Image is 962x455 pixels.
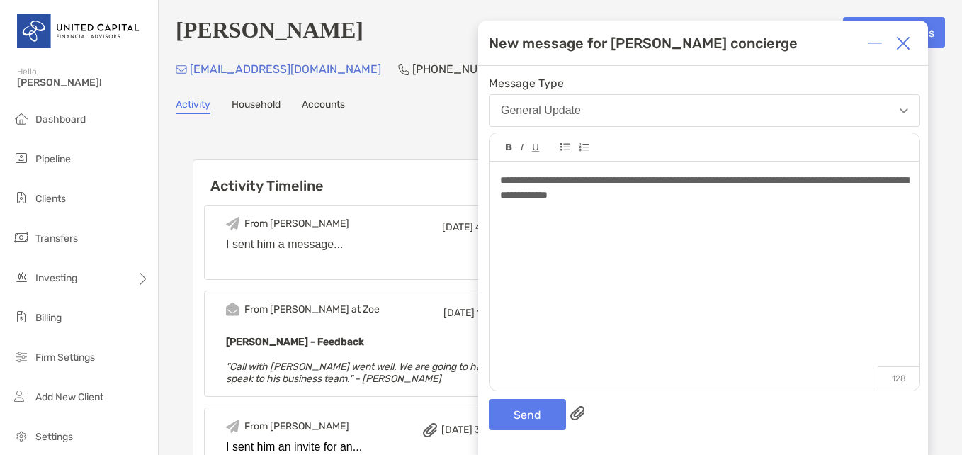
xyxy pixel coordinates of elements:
p: [PHONE_NUMBER] [412,60,512,78]
span: Add New Client [35,391,103,403]
div: From [PERSON_NAME] [244,420,349,432]
span: Dashboard [35,113,86,125]
span: [DATE] [443,307,475,319]
span: 3:00 PM ED [475,424,527,436]
img: Open dropdown arrow [900,108,908,113]
span: 4:56 PM ED [475,221,527,233]
button: Transfer Funds [843,17,945,48]
div: I sent him a message... [226,238,584,251]
div: I sent him an invite for an... [226,441,584,454]
img: add_new_client icon [13,388,30,405]
img: Event icon [226,420,239,433]
button: Open Account [733,17,832,48]
p: 128 [878,366,919,391]
h6: Activity Timeline [193,160,616,194]
span: [DATE] [442,221,473,233]
button: Send [489,399,566,430]
img: United Capital Logo [17,6,141,57]
img: Editor control icon [521,144,524,151]
span: [PERSON_NAME]! [17,77,149,89]
img: Editor control icon [560,143,570,151]
img: clients icon [13,189,30,206]
img: pipeline icon [13,150,30,167]
span: Message Type [489,77,920,90]
h4: [PERSON_NAME] [176,17,363,48]
div: General Update [501,104,581,117]
span: Firm Settings [35,352,95,364]
span: Billing [35,312,62,324]
div: New message for [PERSON_NAME] concierge [489,35,798,52]
div: From [PERSON_NAME] [244,218,349,230]
img: attachment [423,423,437,437]
img: paperclip attachments [570,406,584,420]
span: [DATE] [441,424,472,436]
img: Event icon [226,217,239,230]
img: Editor control icon [579,143,589,152]
span: Pipeline [35,153,71,165]
span: Transfers [35,232,78,245]
img: Email Icon [176,65,187,74]
img: Phone Icon [398,64,409,75]
span: Investing [35,272,77,284]
img: investing icon [13,269,30,286]
img: billing icon [13,308,30,325]
img: firm-settings icon [13,348,30,365]
img: Close [896,36,910,50]
em: "Call with [PERSON_NAME] went well. We are going to have a follow up where I speak to his busines... [226,361,579,385]
img: transfers icon [13,229,30,246]
img: Event icon [226,303,239,316]
img: Expand or collapse [868,36,882,50]
img: dashboard icon [13,110,30,127]
a: Accounts [302,99,345,114]
img: Editor control icon [532,144,539,152]
a: Household [232,99,281,114]
span: Settings [35,431,73,443]
img: settings icon [13,427,30,444]
b: [PERSON_NAME] - Feedback [226,336,364,348]
span: Clients [35,193,66,205]
button: General Update [489,94,920,127]
img: Editor control icon [506,144,512,151]
span: 1:28 PM ED [477,307,527,319]
div: From [PERSON_NAME] at Zoe [244,303,380,315]
p: [EMAIL_ADDRESS][DOMAIN_NAME] [190,60,381,78]
a: Activity [176,99,210,114]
